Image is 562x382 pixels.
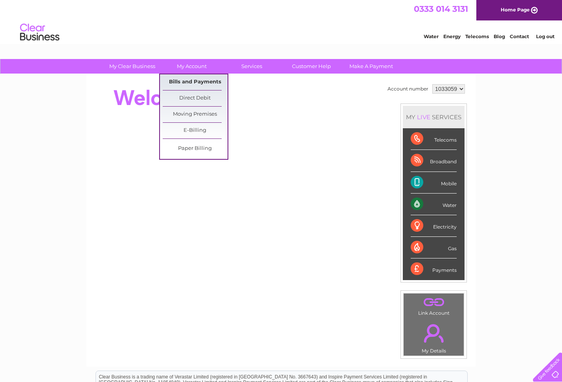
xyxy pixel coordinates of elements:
a: Bills and Payments [163,74,228,90]
div: Mobile [411,172,457,194]
div: MY SERVICES [403,106,465,128]
div: Water [411,194,457,215]
a: My Account [160,59,224,74]
div: LIVE [415,113,432,121]
a: Moving Premises [163,107,228,122]
a: Paper Billing [163,141,228,157]
td: Link Account [403,293,464,318]
td: My Details [403,317,464,356]
a: Blog [494,33,505,39]
a: Contact [510,33,529,39]
div: Electricity [411,215,457,237]
div: Clear Business is a trading name of Verastar Limited (registered in [GEOGRAPHIC_DATA] No. 3667643... [96,4,467,38]
a: E-Billing [163,123,228,138]
a: . [406,319,462,347]
a: Log out [536,33,555,39]
a: Water [424,33,439,39]
td: Account number [386,82,430,96]
a: Energy [443,33,461,39]
div: Broadband [411,150,457,172]
a: Make A Payment [339,59,404,74]
a: . [406,295,462,309]
a: Customer Help [279,59,344,74]
a: Direct Debit [163,90,228,106]
img: logo.png [20,20,60,44]
a: Services [219,59,284,74]
div: Payments [411,258,457,280]
div: Gas [411,237,457,258]
a: Telecoms [465,33,489,39]
a: 0333 014 3131 [414,4,468,14]
a: My Clear Business [100,59,165,74]
div: Telecoms [411,128,457,150]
